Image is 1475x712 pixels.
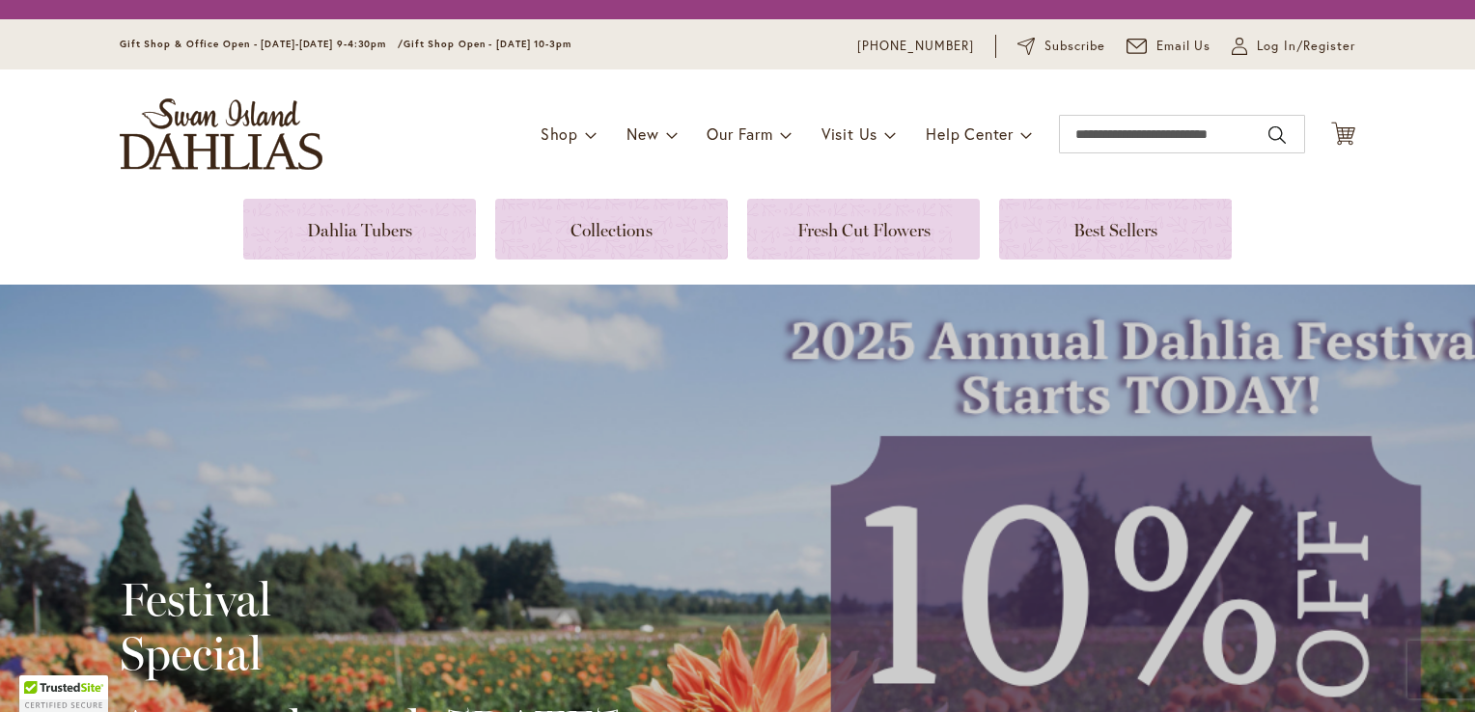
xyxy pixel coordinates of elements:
span: Gift Shop Open - [DATE] 10-3pm [404,38,571,50]
a: store logo [120,98,322,170]
div: TrustedSite Certified [19,675,108,712]
span: Help Center [926,123,1014,144]
a: Subscribe [1017,37,1105,56]
h2: Festival Special [120,572,621,680]
button: Search [1268,120,1286,151]
span: Email Us [1156,37,1211,56]
span: Gift Shop & Office Open - [DATE]-[DATE] 9-4:30pm / [120,38,404,50]
span: New [626,123,658,144]
a: Log In/Register [1232,37,1355,56]
span: Subscribe [1044,37,1105,56]
a: [PHONE_NUMBER] [857,37,974,56]
a: Email Us [1127,37,1211,56]
span: Our Farm [707,123,772,144]
span: Shop [541,123,578,144]
span: Visit Us [821,123,877,144]
span: Log In/Register [1257,37,1355,56]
